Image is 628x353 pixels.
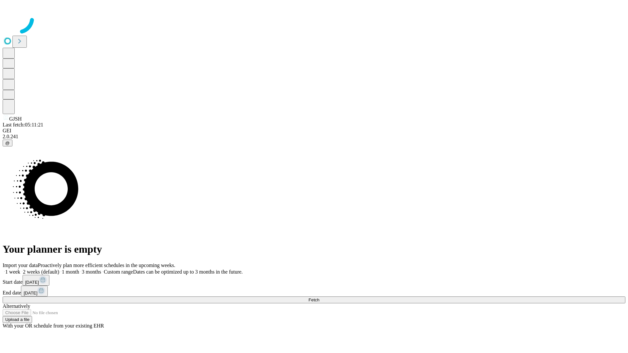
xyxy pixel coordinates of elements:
[3,140,12,146] button: @
[82,269,101,275] span: 3 months
[5,141,10,145] span: @
[3,122,43,127] span: Last fetch: 05:11:21
[3,128,625,134] div: GEI
[5,269,20,275] span: 1 week
[24,291,37,295] span: [DATE]
[21,286,48,296] button: [DATE]
[3,262,38,268] span: Import your data
[3,303,30,309] span: Alternatively
[104,269,133,275] span: Custom range
[3,296,625,303] button: Fetch
[23,269,59,275] span: 2 weeks (default)
[308,297,319,302] span: Fetch
[23,275,49,286] button: [DATE]
[25,280,39,285] span: [DATE]
[3,316,32,323] button: Upload a file
[62,269,79,275] span: 1 month
[133,269,243,275] span: Dates can be optimized up to 3 months in the future.
[3,243,625,255] h1: Your planner is empty
[3,134,625,140] div: 2.0.241
[3,275,625,286] div: Start date
[9,116,22,122] span: GJSH
[3,286,625,296] div: End date
[38,262,175,268] span: Proactively plan more efficient schedules in the upcoming weeks.
[3,323,104,328] span: With your OR schedule from your existing EHR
